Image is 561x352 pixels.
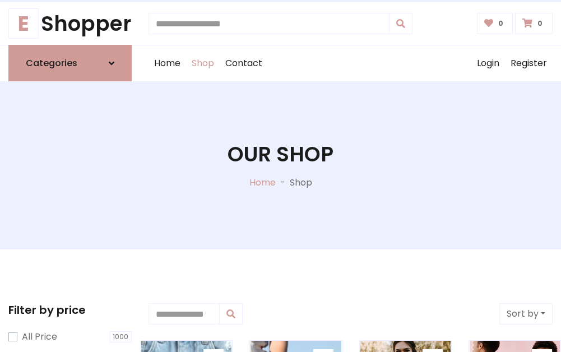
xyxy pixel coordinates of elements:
h1: Our Shop [228,142,333,166]
p: Shop [290,176,312,189]
span: 0 [495,18,506,29]
p: - [276,176,290,189]
a: Register [505,45,553,81]
a: Home [249,176,276,189]
button: Sort by [499,303,553,325]
a: Categories [8,45,132,81]
h1: Shopper [8,11,132,36]
span: 0 [535,18,545,29]
a: Shop [186,45,220,81]
a: Contact [220,45,268,81]
a: 0 [515,13,553,34]
span: 1000 [110,331,132,342]
a: EShopper [8,11,132,36]
h6: Categories [26,58,77,68]
a: Login [471,45,505,81]
label: All Price [22,330,57,344]
a: Home [149,45,186,81]
h5: Filter by price [8,303,132,317]
a: 0 [477,13,513,34]
span: E [8,8,39,39]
